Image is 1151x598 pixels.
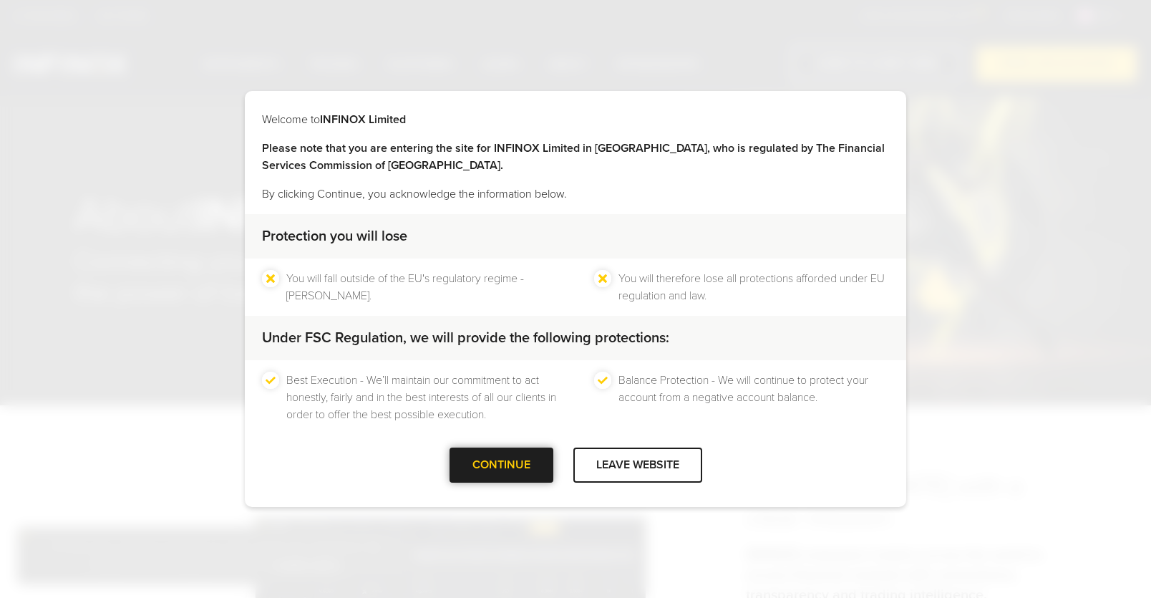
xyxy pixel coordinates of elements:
[618,270,889,304] li: You will therefore lose all protections afforded under EU regulation and law.
[320,112,406,127] strong: INFINOX Limited
[262,111,889,128] p: Welcome to
[286,270,557,304] li: You will fall outside of the EU's regulatory regime - [PERSON_NAME].
[262,228,407,245] strong: Protection you will lose
[618,372,889,423] li: Balance Protection - We will continue to protect your account from a negative account balance.
[286,372,557,423] li: Best Execution - We’ll maintain our commitment to act honestly, fairly and in the best interests ...
[262,185,889,203] p: By clicking Continue, you acknowledge the information below.
[450,448,553,483] div: CONTINUE
[573,448,702,483] div: LEAVE WEBSITE
[262,329,669,347] strong: Under FSC Regulation, we will provide the following protections:
[262,141,885,173] strong: Please note that you are entering the site for INFINOX Limited in [GEOGRAPHIC_DATA], who is regul...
